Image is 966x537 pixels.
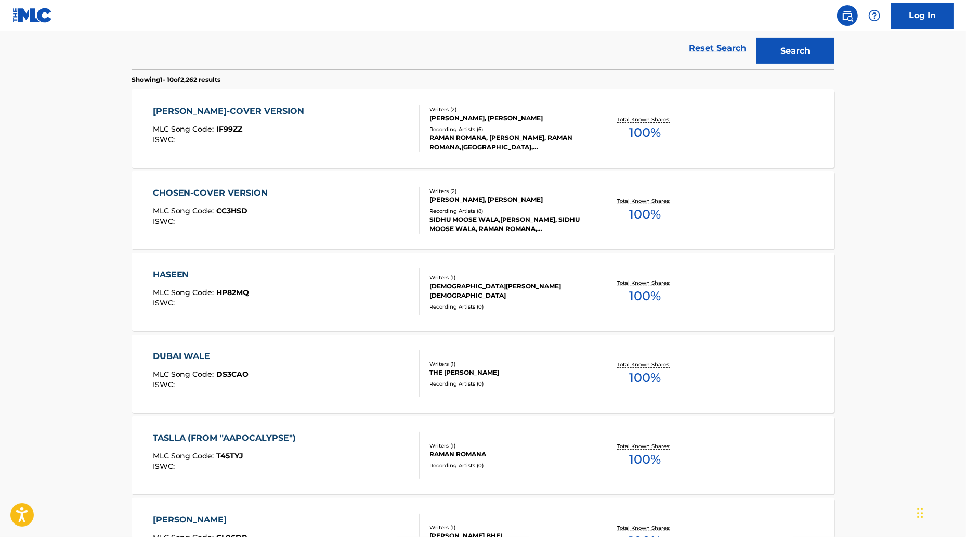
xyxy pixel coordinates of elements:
a: [PERSON_NAME]-COVER VERSIONMLC Song Code:IF99ZZISWC:Writers (2)[PERSON_NAME], [PERSON_NAME]Record... [132,89,834,168]
span: ISWC : [153,462,177,471]
a: TASLLA (FROM "AAPOCALYPSE")MLC Song Code:T45TYJISWC:Writers (1)RAMAN ROMANARecording Artists (0)T... [132,416,834,494]
span: HP82MQ [217,288,250,297]
p: Total Known Shares: [617,197,673,205]
a: DUBAI WALEMLC Song Code:DS3CAOISWC:Writers (1)THE [PERSON_NAME]Recording Artists (0)Total Known S... [132,335,834,413]
div: Recording Artists ( 6 ) [429,125,586,133]
div: Recording Artists ( 8 ) [429,207,586,215]
p: Total Known Shares: [617,524,673,532]
span: ISWC : [153,135,177,144]
a: HASEENMLC Song Code:HP82MQISWC:Writers (1)[DEMOGRAPHIC_DATA][PERSON_NAME][DEMOGRAPHIC_DATA]Record... [132,253,834,331]
div: Help [864,5,885,26]
div: Writers ( 1 ) [429,523,586,531]
div: RAMAN ROMANA [429,450,586,459]
span: ISWC : [153,380,177,389]
iframe: Chat Widget [914,487,966,537]
span: 100 % [629,205,661,224]
span: MLC Song Code : [153,369,217,379]
div: Writers ( 1 ) [429,274,586,282]
p: Total Known Shares: [617,442,673,450]
span: IF99ZZ [217,124,243,134]
span: MLC Song Code : [153,288,217,297]
span: 100 % [629,368,661,387]
span: T45TYJ [217,451,244,461]
div: Writers ( 1 ) [429,360,586,368]
div: RAMAN ROMANA, [PERSON_NAME], RAMAN ROMANA,[GEOGRAPHIC_DATA],[PERSON_NAME], RAMAN ROMANA, RAMAN RO... [429,133,586,152]
div: THE [PERSON_NAME] [429,368,586,377]
img: search [841,9,854,22]
div: DUBAI WALE [153,350,249,363]
span: CC3HSD [217,206,248,215]
div: TASLLA (FROM "AAPOCALYPSE") [153,432,302,444]
span: 100 % [629,123,661,142]
span: ISWC : [153,298,177,308]
a: Public Search [837,5,858,26]
div: Recording Artists ( 0 ) [429,303,586,311]
span: DS3CAO [217,369,249,379]
a: Reset Search [684,37,751,60]
div: Recording Artists ( 0 ) [429,380,586,388]
span: MLC Song Code : [153,124,217,134]
div: CHOSEN-COVER VERSION [153,187,273,199]
span: MLC Song Code : [153,206,217,215]
a: Log In [891,3,954,29]
div: Writers ( 1 ) [429,442,586,450]
button: Search [756,38,834,64]
span: 100 % [629,450,661,469]
span: ISWC : [153,216,177,226]
div: [PERSON_NAME]-COVER VERSION [153,105,310,118]
div: SIDHU MOOSE WALA,[PERSON_NAME], SIDHU MOOSE WALA, RAMAN ROMANA,[GEOGRAPHIC_DATA],[GEOGRAPHIC_DATA... [429,215,586,234]
div: Writers ( 2 ) [429,106,586,113]
div: [PERSON_NAME] [153,514,247,526]
div: [PERSON_NAME], [PERSON_NAME] [429,195,586,204]
p: Total Known Shares: [617,361,673,368]
div: [DEMOGRAPHIC_DATA][PERSON_NAME][DEMOGRAPHIC_DATA] [429,282,586,300]
img: help [868,9,881,22]
div: Drag [917,497,923,529]
div: [PERSON_NAME], [PERSON_NAME] [429,113,586,123]
p: Showing 1 - 10 of 2,262 results [132,75,220,84]
img: MLC Logo [12,8,53,23]
div: Recording Artists ( 0 ) [429,462,586,469]
span: MLC Song Code : [153,451,217,461]
a: CHOSEN-COVER VERSIONMLC Song Code:CC3HSDISWC:Writers (2)[PERSON_NAME], [PERSON_NAME]Recording Art... [132,171,834,249]
div: HASEEN [153,268,250,281]
span: 100 % [629,287,661,305]
p: Total Known Shares: [617,279,673,287]
div: Writers ( 2 ) [429,187,586,195]
p: Total Known Shares: [617,116,673,123]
